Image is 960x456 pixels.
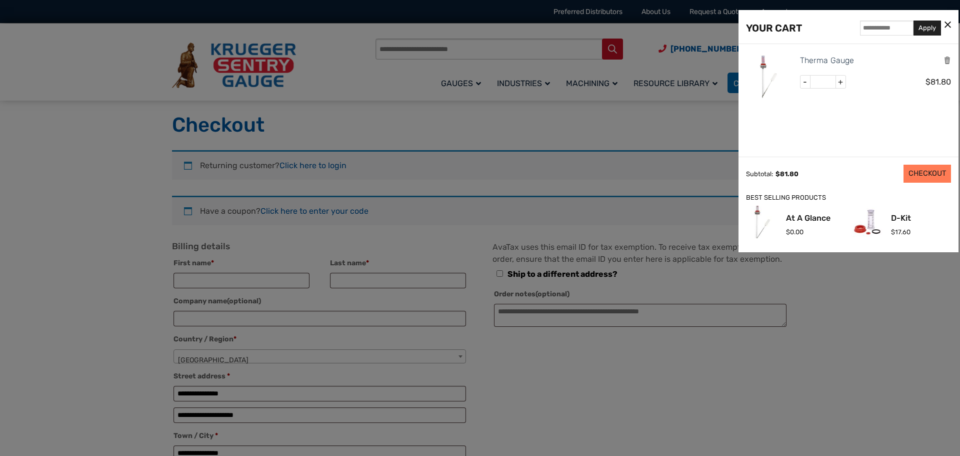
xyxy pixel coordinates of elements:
span: $ [786,228,790,236]
a: CHECKOUT [903,165,951,183]
a: At A Glance [786,214,830,222]
div: Subtotal: [746,170,773,178]
span: 81.80 [925,77,951,87]
div: BEST SELLING PRODUCTS [746,193,951,203]
span: - [800,76,810,89]
span: 0.00 [786,228,803,236]
a: Therma Gauge [800,54,854,67]
span: $ [775,170,780,178]
span: 81.80 [775,170,798,178]
span: 17.60 [891,228,910,236]
div: YOUR CART [746,20,802,36]
a: Remove this item [943,56,951,65]
a: D-Kit [891,214,911,222]
span: $ [891,228,895,236]
img: Therma Gauge [746,54,791,99]
img: At A Glance [746,206,778,238]
span: + [835,76,845,89]
button: Apply [913,21,941,36]
span: $ [925,77,930,87]
img: D-Kit [851,206,883,238]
